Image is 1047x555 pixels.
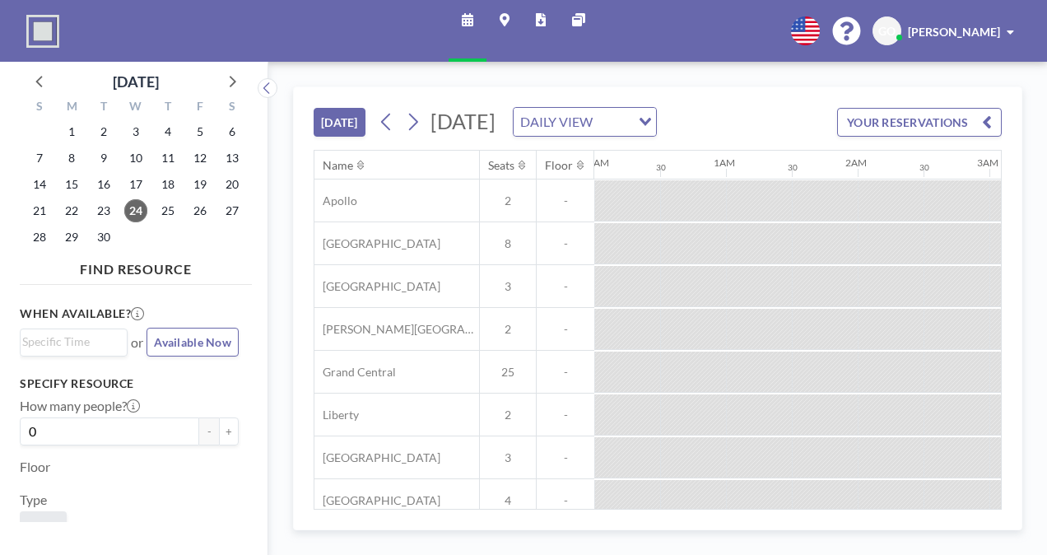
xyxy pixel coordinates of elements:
label: Floor [20,459,50,475]
span: Saturday, September 20, 2025 [221,173,244,196]
button: Available Now [147,328,239,357]
div: Search for option [21,329,127,354]
span: Sunday, September 21, 2025 [28,199,51,222]
div: Seats [488,158,514,173]
div: Search for option [514,108,656,136]
span: Thursday, September 11, 2025 [156,147,179,170]
span: Tuesday, September 2, 2025 [92,120,115,143]
span: 4 [480,493,536,508]
span: 8 [480,236,536,251]
span: 25 [480,365,536,380]
div: 3AM [977,156,998,169]
span: Tuesday, September 23, 2025 [92,199,115,222]
span: - [537,450,594,465]
span: 2 [480,322,536,337]
span: Wednesday, September 17, 2025 [124,173,147,196]
span: Wednesday, September 24, 2025 [124,199,147,222]
span: Thursday, September 25, 2025 [156,199,179,222]
span: Monday, September 29, 2025 [60,226,83,249]
span: - [537,236,594,251]
span: Saturday, September 6, 2025 [221,120,244,143]
div: W [120,97,152,119]
span: Friday, September 19, 2025 [188,173,212,196]
span: [GEOGRAPHIC_DATA] [314,493,440,508]
span: [DATE] [430,109,496,133]
span: Thursday, September 4, 2025 [156,120,179,143]
span: [GEOGRAPHIC_DATA] [314,279,440,294]
span: Friday, September 26, 2025 [188,199,212,222]
input: Search for option [22,333,118,351]
div: 12AM [582,156,609,169]
span: GO [878,24,896,39]
span: [GEOGRAPHIC_DATA] [314,450,440,465]
div: S [216,97,248,119]
div: S [24,97,56,119]
span: 3 [480,279,536,294]
span: Friday, September 12, 2025 [188,147,212,170]
span: Grand Central [314,365,396,380]
div: 30 [656,162,666,173]
div: Name [323,158,353,173]
button: YOUR RESERVATIONS [837,108,1002,137]
div: M [56,97,88,119]
span: Monday, September 15, 2025 [60,173,83,196]
button: - [199,417,219,445]
span: Sunday, September 14, 2025 [28,173,51,196]
span: DAILY VIEW [517,111,596,133]
span: Friday, September 5, 2025 [188,120,212,143]
div: T [151,97,184,119]
span: Tuesday, September 30, 2025 [92,226,115,249]
span: - [537,194,594,208]
div: Floor [545,158,573,173]
span: or [131,334,143,351]
span: [PERSON_NAME] [908,25,1000,39]
span: Saturday, September 27, 2025 [221,199,244,222]
button: + [219,417,239,445]
span: 2 [480,408,536,422]
span: - [537,279,594,294]
span: 3 [480,450,536,465]
div: [DATE] [113,70,159,93]
span: Thursday, September 18, 2025 [156,173,179,196]
span: Apollo [314,194,357,208]
div: 2AM [845,156,867,169]
input: Search for option [598,111,629,133]
h3: Specify resource [20,376,239,391]
button: [DATE] [314,108,365,137]
span: Wednesday, September 10, 2025 [124,147,147,170]
span: - [537,493,594,508]
span: 2 [480,194,536,208]
div: 1AM [714,156,735,169]
span: - [537,365,594,380]
span: Sunday, September 28, 2025 [28,226,51,249]
span: Saturday, September 13, 2025 [221,147,244,170]
span: Tuesday, September 9, 2025 [92,147,115,170]
label: Type [20,492,47,508]
span: [PERSON_NAME][GEOGRAPHIC_DATA] [314,322,479,337]
span: Wednesday, September 3, 2025 [124,120,147,143]
div: 30 [788,162,798,173]
span: Monday, September 22, 2025 [60,199,83,222]
span: Room [26,518,60,534]
span: - [537,408,594,422]
span: [GEOGRAPHIC_DATA] [314,236,440,251]
span: Monday, September 8, 2025 [60,147,83,170]
span: Liberty [314,408,359,422]
span: - [537,322,594,337]
div: 30 [919,162,929,173]
img: organization-logo [26,15,59,48]
label: How many people? [20,398,140,414]
span: Available Now [154,335,231,349]
div: T [88,97,120,119]
div: F [184,97,216,119]
span: Sunday, September 7, 2025 [28,147,51,170]
span: Monday, September 1, 2025 [60,120,83,143]
h4: FIND RESOURCE [20,254,252,277]
span: Tuesday, September 16, 2025 [92,173,115,196]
